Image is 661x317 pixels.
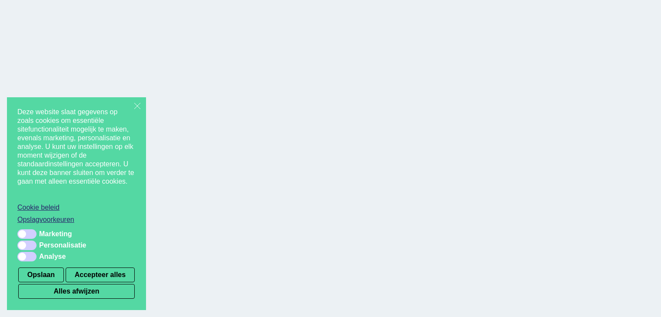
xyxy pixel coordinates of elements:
button: Alles afwijzen [18,284,135,299]
span: Marketing [39,230,72,238]
button: Opslaan [18,267,64,282]
a: Cookie beleid [17,203,136,212]
span: Personalisatie [39,241,86,250]
a: Opslagvoorkeuren [17,215,136,224]
span: Analyse [39,252,66,261]
button: Accepteer alles [66,267,135,282]
span: Deze website slaat gegevens op zoals cookies om essentiële sitefunctionaliteit mogelijk te maken,... [17,108,136,196]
